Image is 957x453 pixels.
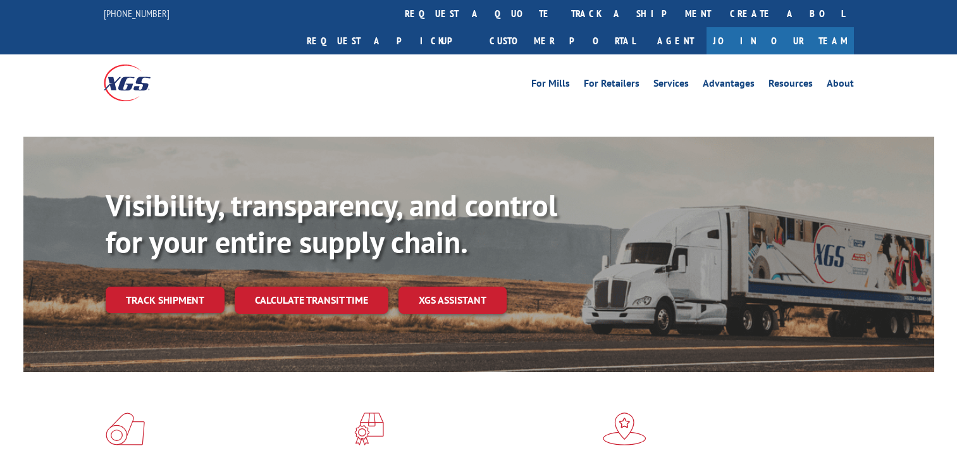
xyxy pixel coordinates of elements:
[645,27,707,54] a: Agent
[707,27,854,54] a: Join Our Team
[603,413,646,445] img: xgs-icon-flagship-distribution-model-red
[354,413,384,445] img: xgs-icon-focused-on-flooring-red
[827,78,854,92] a: About
[584,78,639,92] a: For Retailers
[106,287,225,313] a: Track shipment
[398,287,507,314] a: XGS ASSISTANT
[235,287,388,314] a: Calculate transit time
[106,185,557,261] b: Visibility, transparency, and control for your entire supply chain.
[653,78,689,92] a: Services
[297,27,480,54] a: Request a pickup
[480,27,645,54] a: Customer Portal
[104,7,170,20] a: [PHONE_NUMBER]
[531,78,570,92] a: For Mills
[769,78,813,92] a: Resources
[106,413,145,445] img: xgs-icon-total-supply-chain-intelligence-red
[703,78,755,92] a: Advantages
